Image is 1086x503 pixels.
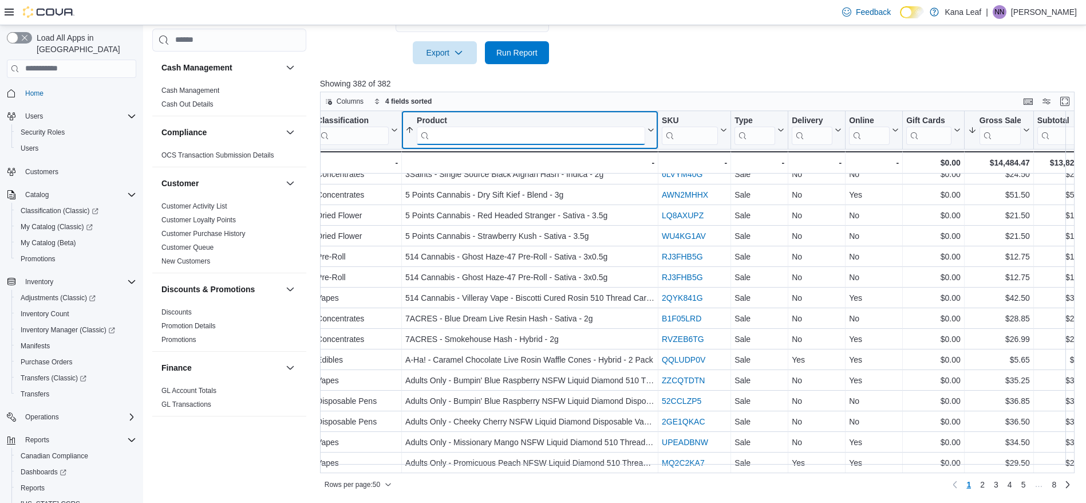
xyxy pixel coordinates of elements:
button: Catalog [2,187,141,203]
button: Inventory [161,427,281,438]
a: Inventory Manager (Classic) [11,322,141,338]
h3: Cash Management [161,62,232,73]
div: No [792,312,842,325]
button: Customer [161,178,281,189]
a: LQ8AXUPZ [662,211,704,220]
div: $0.00 [906,229,961,243]
span: My Catalog (Beta) [21,238,76,247]
span: Rows per page : 50 [325,480,380,489]
span: Security Roles [16,125,136,139]
button: Display options [1040,95,1053,108]
a: RJ3FHB5G [662,273,703,282]
button: Users [21,109,48,123]
div: Online [849,115,890,126]
a: Next page [1061,478,1075,492]
span: Users [21,109,136,123]
span: Catalog [21,188,136,202]
span: Promotion Details [161,321,216,331]
a: Classification (Classic) [11,203,141,219]
a: Manifests [16,339,54,353]
a: Page 8 of 8 [1047,476,1061,494]
div: Yes [849,332,899,346]
a: Inventory Manager (Classic) [16,323,120,337]
span: Inventory [21,275,136,289]
button: Reports [2,432,141,448]
div: Discounts & Promotions [152,305,306,351]
span: Transfers (Classic) [21,374,86,383]
div: $0.00 [906,167,961,181]
span: Purchase Orders [21,357,73,367]
a: Transfers [16,387,54,401]
span: Operations [21,410,136,424]
a: Purchase Orders [16,355,77,369]
div: No [849,209,899,222]
div: Yes [849,188,899,202]
span: 2 [980,479,985,490]
div: No [792,209,842,222]
div: Concentrates [317,167,398,181]
div: Dried Flower [317,209,398,222]
a: Promotions [16,252,60,266]
span: NN [994,5,1004,19]
div: No [792,188,842,202]
div: $0.00 [906,156,961,170]
span: Run Report [496,47,538,58]
button: Delivery [792,115,842,144]
span: 1 [966,479,971,490]
span: Home [25,89,44,98]
a: OCS Transaction Submission Details [161,151,274,159]
span: Feedback [856,6,891,18]
span: Reports [21,433,136,447]
div: No [792,332,842,346]
div: Sale [734,250,784,264]
span: Inventory [25,277,53,286]
a: Customer Activity List [161,202,227,210]
span: Canadian Compliance [16,449,136,463]
div: Subtotal [1037,115,1081,126]
a: QQLUDP0V [662,355,705,364]
a: Transfers (Classic) [16,371,91,385]
div: Concentrates [317,188,398,202]
span: Transfers (Classic) [16,371,136,385]
button: Home [2,85,141,101]
button: Inventory [21,275,58,289]
a: Feedback [838,1,895,23]
div: $21.50 [968,209,1030,222]
div: 514 Cannabis - Villeray Vape - Biscotti Cured Rosin 510 Thread Cartridge - Hybrid - 1g [405,291,654,305]
span: New Customers [161,257,210,266]
span: Home [21,86,136,100]
button: Manifests [11,338,141,354]
button: Inventory [283,426,297,439]
span: Inventory Count [21,309,69,319]
a: Promotion Details [161,322,216,330]
button: Customers [2,163,141,180]
div: 5 Points Cannabis - Strawberry Kush - Sativa - 3.5g [405,229,654,243]
button: Operations [2,409,141,425]
a: 6LVYM40G [662,170,702,179]
a: GL Transactions [161,400,211,408]
button: Product [405,115,654,144]
div: Subtotal [1037,115,1081,144]
div: $28.85 [968,312,1030,325]
div: 5 Points Cannabis - Red Headed Stranger - Sativa - 3.5g [405,209,654,222]
div: $0.00 [906,188,961,202]
div: $0.00 [906,312,961,325]
span: Adjustments (Classic) [16,291,136,305]
button: Customer [283,176,297,190]
span: Transfers [16,387,136,401]
span: Reports [21,484,45,493]
button: Users [11,140,141,156]
div: Sale [734,188,784,202]
a: Canadian Compliance [16,449,93,463]
div: - [317,156,398,170]
span: Transfers [21,390,49,399]
button: Run Report [485,41,549,64]
a: Classification (Classic) [16,204,103,218]
button: Columns [321,95,368,108]
a: 2QYK841G [662,293,703,302]
span: Customer Purchase History [161,229,246,238]
span: Promotions [161,335,196,344]
a: WU4KG1AV [662,231,706,241]
a: Customer Purchase History [161,230,246,238]
div: - [792,156,842,170]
